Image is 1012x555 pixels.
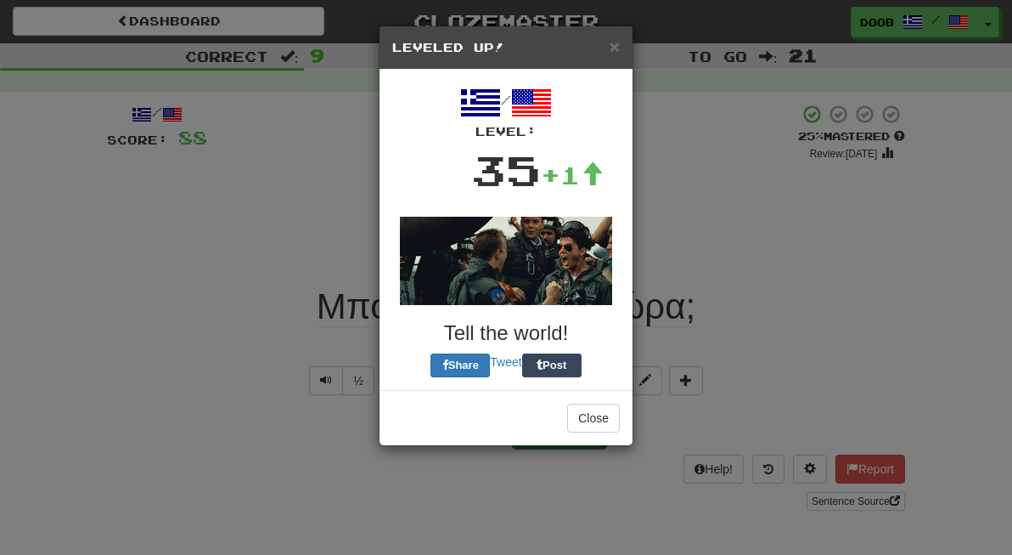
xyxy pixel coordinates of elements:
[392,322,620,344] h3: Tell the world!
[490,355,521,369] a: Tweet
[610,37,620,55] button: Close
[392,123,620,140] div: Level:
[392,39,620,56] h5: Leveled Up!
[392,82,620,140] div: /
[430,354,490,377] button: Share
[522,354,582,377] button: Post
[541,158,604,192] div: +1
[400,217,612,305] img: topgun-769e91374289d1a7cee4bdcce2229f64f1fa97f7cbbef9a35b896cb17c9c8419.gif
[471,140,541,200] div: 35
[567,404,620,433] button: Close
[610,37,620,56] span: ×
